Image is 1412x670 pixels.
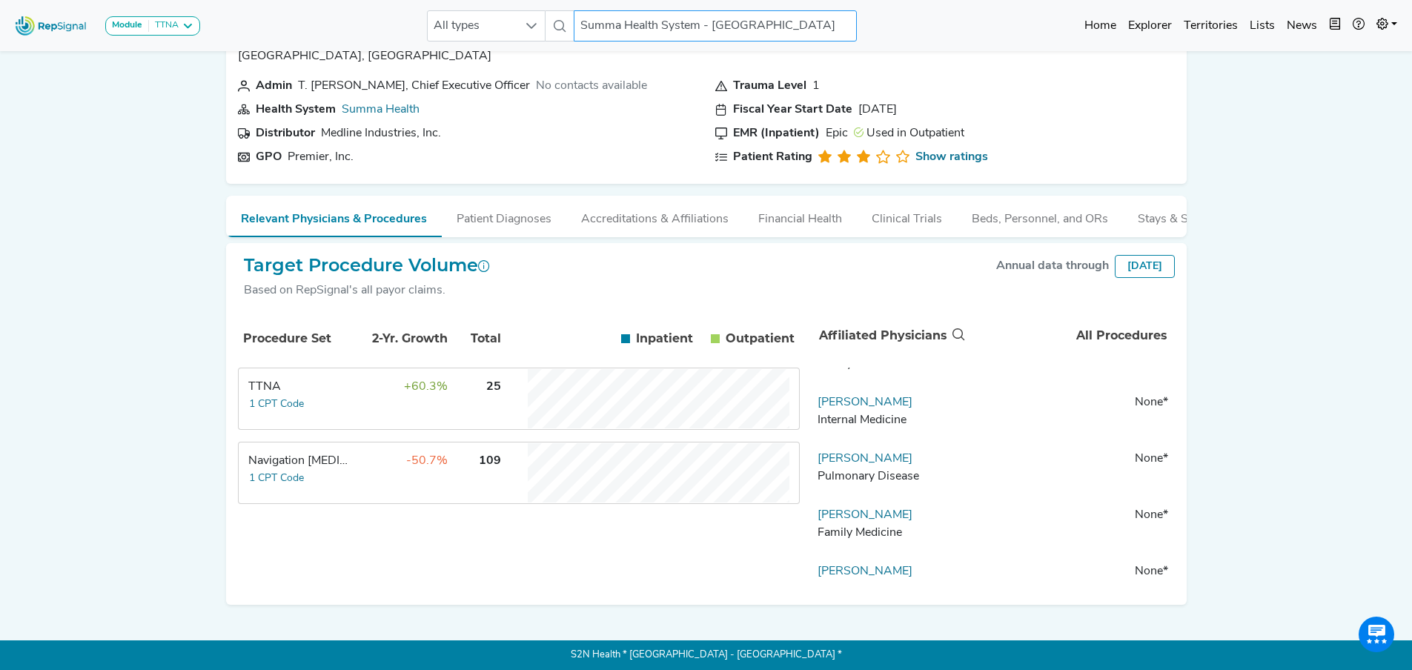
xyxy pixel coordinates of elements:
[1244,11,1281,41] a: Lists
[957,196,1123,236] button: Beds, Personnel, and ORs
[256,148,282,166] div: GPO
[244,282,490,299] div: Based on RepSignal's all payor claims.
[743,196,857,236] button: Financial Health
[1178,11,1244,41] a: Territories
[818,580,961,598] div: Certified Registered Nurse Anesthetist (crna)
[566,196,743,236] button: Accreditations & Affiliations
[818,509,912,521] a: [PERSON_NAME]
[1323,11,1347,41] button: Intel Book
[818,565,912,577] a: [PERSON_NAME]
[354,314,450,364] th: 2-Yr. Growth
[112,21,142,30] strong: Module
[248,396,305,413] button: 1 CPT Code
[826,125,848,142] div: Epic
[1281,11,1323,41] a: News
[636,330,693,348] span: Inpatient
[486,381,501,393] span: 25
[1078,11,1122,41] a: Home
[442,196,566,236] button: Patient Diagnoses
[968,311,1174,360] th: All Procedures
[726,330,795,348] span: Outpatient
[858,101,897,119] div: [DATE]
[342,101,420,119] div: Summa Health
[1135,397,1163,408] span: None
[226,640,1187,670] p: S2N Health * [GEOGRAPHIC_DATA] - [GEOGRAPHIC_DATA] *
[256,77,292,95] div: Admin
[238,47,741,65] p: [GEOGRAPHIC_DATA], [GEOGRAPHIC_DATA]
[915,148,988,166] a: Show ratings
[298,77,530,95] div: T. [PERSON_NAME], Chief Executive Officer
[812,311,968,360] th: Affiliated Physicians
[288,148,354,166] div: Premier, Inc.
[854,125,964,142] div: Used in Outpatient
[248,452,350,470] div: Navigation Bronchoscopy
[451,314,503,364] th: Total
[1135,509,1163,521] span: None
[733,101,852,119] div: Fiscal Year Start Date
[248,470,305,487] button: 1 CPT Code
[536,77,647,95] div: No contacts available
[321,125,441,142] div: Medline Industries, Inc.
[1122,11,1178,41] a: Explorer
[406,455,448,467] span: -50.7%
[256,101,336,119] div: Health System
[818,468,961,485] div: Pulmonary Disease
[256,125,315,142] div: Distributor
[818,453,912,465] a: [PERSON_NAME]
[342,104,420,116] a: Summa Health
[733,77,806,95] div: Trauma Level
[105,16,200,36] button: ModuleTTNA
[1135,453,1163,465] span: None
[248,378,350,396] div: TTNA
[1123,196,1240,236] button: Stays & Services
[574,10,857,42] input: Search a physician or facility
[818,524,961,542] div: Family Medicine
[996,257,1109,275] div: Annual data through
[298,77,530,95] div: T. Clifford Deveny, Chief Executive Officer
[857,196,957,236] button: Clinical Trials
[428,11,517,41] span: All types
[818,411,961,429] div: Internal Medicine
[244,255,490,276] h2: Target Procedure Volume
[404,381,448,393] span: +60.3%
[1135,565,1163,577] span: None
[818,397,912,408] a: [PERSON_NAME]
[733,148,812,166] div: Patient Rating
[812,77,820,95] div: 1
[479,455,501,467] span: 109
[149,20,179,32] div: TTNA
[733,125,820,142] div: EMR (Inpatient)
[226,196,442,237] button: Relevant Physicians & Procedures
[1115,255,1175,278] div: [DATE]
[241,314,352,364] th: Procedure Set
